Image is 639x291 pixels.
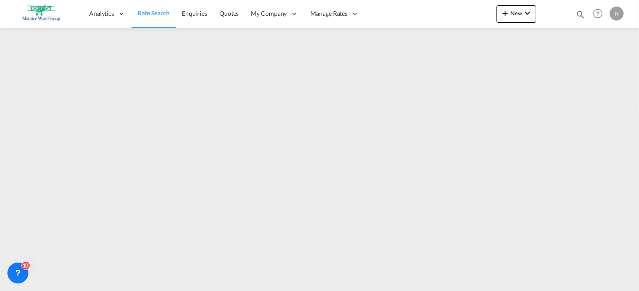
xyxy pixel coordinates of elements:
div: Help [590,6,610,22]
div: H [610,7,624,21]
span: Rate Search [138,9,170,17]
span: Enquiries [182,10,207,17]
span: Analytics [89,9,114,18]
img: b7b27bb0429211efb97b819954bbb47e.png [13,4,72,24]
md-icon: icon-magnify [576,10,585,19]
span: Manage Rates [311,9,348,18]
span: My Company [251,9,287,18]
span: Help [590,6,605,21]
md-icon: icon-chevron-down [522,8,533,18]
span: New [500,10,533,17]
div: icon-magnify [576,10,585,23]
button: icon-plus 400-fgNewicon-chevron-down [497,5,536,23]
md-icon: icon-plus 400-fg [500,8,511,18]
span: Quotes [219,10,239,17]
